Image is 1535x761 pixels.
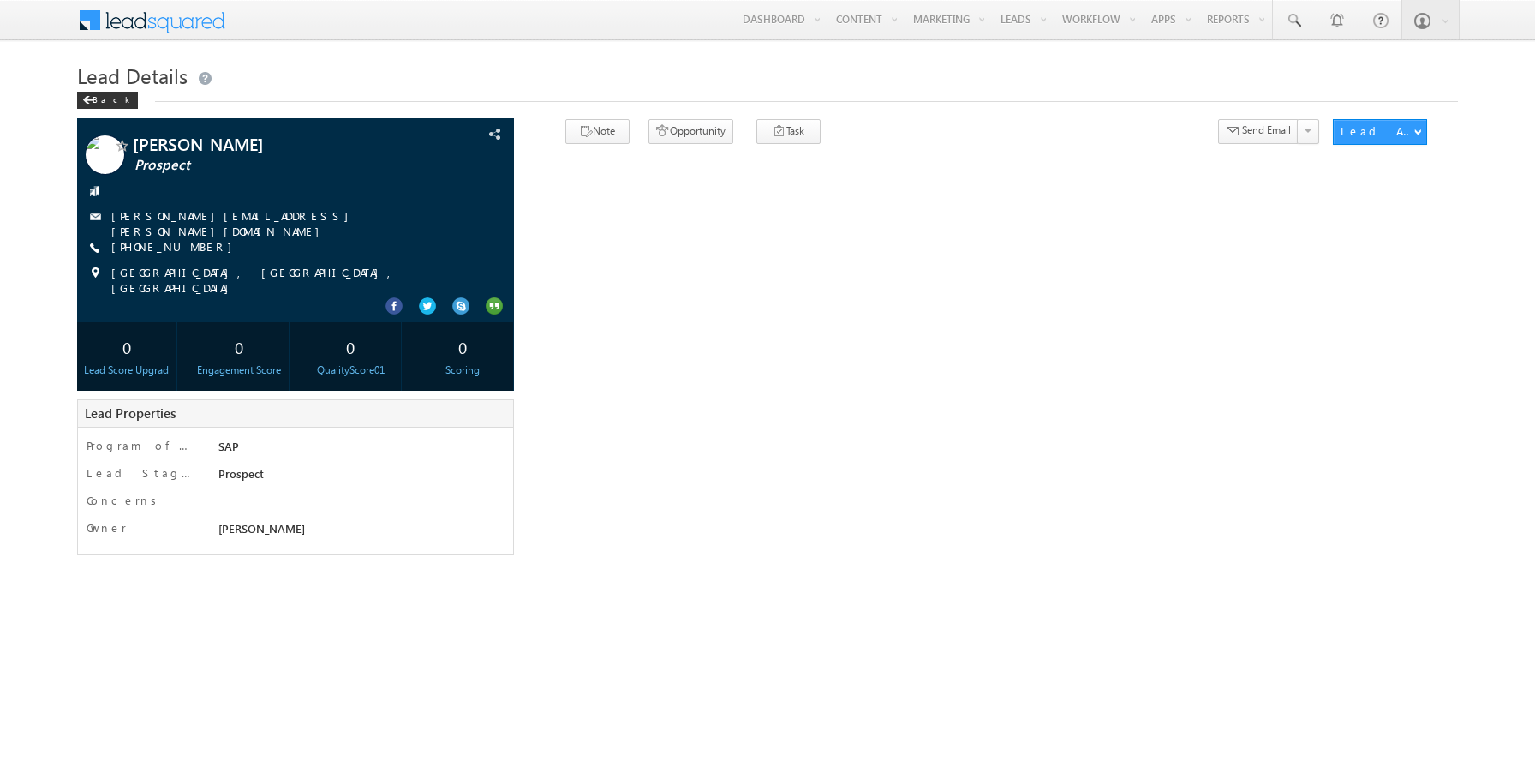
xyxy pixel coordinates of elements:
[77,91,146,105] a: Back
[85,404,176,422] span: Lead Properties
[134,157,408,174] span: Prospect
[87,465,192,481] label: Lead Stage
[218,521,305,536] span: [PERSON_NAME]
[87,438,192,453] label: Program of Interest
[193,331,284,363] div: 0
[111,208,357,238] a: [PERSON_NAME][EMAIL_ADDRESS][PERSON_NAME][DOMAIN_NAME]
[87,493,163,508] label: Concerns
[214,465,499,489] div: Prospect
[417,331,509,363] div: 0
[417,363,509,378] div: Scoring
[111,265,469,296] span: [GEOGRAPHIC_DATA], [GEOGRAPHIC_DATA], [GEOGRAPHIC_DATA]
[1341,123,1413,139] div: Lead Actions
[193,363,284,378] div: Engagement Score
[214,438,499,462] div: SAP
[565,119,630,144] button: Note
[77,92,138,109] div: Back
[1218,119,1299,144] button: Send Email
[81,331,173,363] div: 0
[648,119,733,144] button: Opportunity
[87,520,127,536] label: Owner
[81,363,173,378] div: Lead Score Upgrad
[111,239,241,256] span: [PHONE_NUMBER]
[77,62,188,89] span: Lead Details
[86,135,124,180] img: Profile photo
[133,135,406,153] span: [PERSON_NAME]
[1242,123,1291,138] span: Send Email
[756,119,821,144] button: Task
[305,363,397,378] div: QualityScore01
[305,331,397,363] div: 0
[1333,119,1427,145] button: Lead Actions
